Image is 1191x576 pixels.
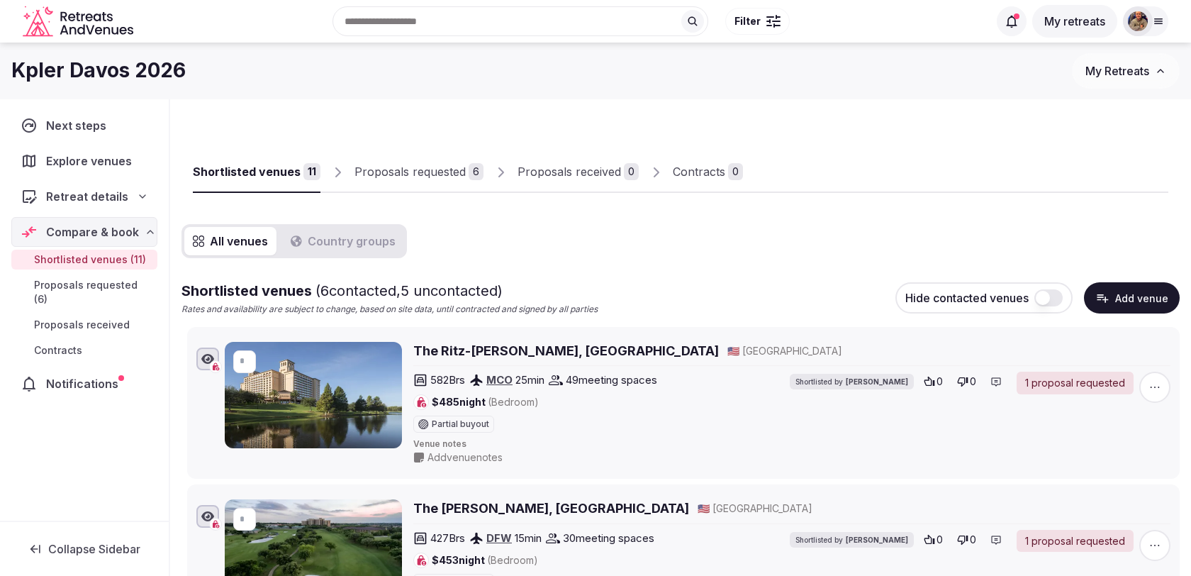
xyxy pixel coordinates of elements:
div: Proposals requested [354,163,466,180]
div: 0 [624,163,639,180]
span: [GEOGRAPHIC_DATA] [742,344,842,358]
a: Proposals requested6 [354,152,483,193]
a: DFW [486,531,512,545]
span: 49 meeting spaces [566,372,657,387]
svg: Retreats and Venues company logo [23,6,136,38]
div: Shortlisted by [790,532,914,548]
button: 🇺🇸 [727,344,739,358]
a: The Ritz-[PERSON_NAME], [GEOGRAPHIC_DATA] [413,342,719,360]
button: Collapse Sidebar [11,533,157,565]
span: 0 [936,375,943,389]
a: Notifications [11,369,157,399]
a: My retreats [1032,14,1117,28]
span: [GEOGRAPHIC_DATA] [712,502,812,516]
a: MCO [486,373,513,387]
a: Shortlisted venues (11) [11,250,157,270]
button: Add venue [1084,282,1180,314]
a: The [PERSON_NAME], [GEOGRAPHIC_DATA] [413,499,689,517]
span: 🇺🇸 [698,502,710,514]
span: Retreat details [46,188,128,205]
div: Proposals received [518,163,621,180]
span: 582 Brs [430,372,465,387]
a: Next steps [11,111,157,140]
span: (Bedroom) [488,396,539,408]
div: Contracts [673,163,725,180]
span: 25 min [515,372,544,387]
span: 427 Brs [430,531,465,545]
span: 0 [970,533,976,547]
a: Visit the homepage [23,6,136,38]
img: julen [1128,11,1148,31]
a: Proposals received [11,315,157,335]
span: Compare & book [46,223,139,240]
a: 1 proposal requested [1017,530,1134,553]
div: Shortlisted by [790,374,914,389]
button: Filter [725,8,790,35]
span: My Retreats [1085,64,1149,78]
span: Add venue notes [427,450,503,465]
div: 6 [469,163,483,180]
button: 🇺🇸 [698,502,710,516]
span: $485 night [432,395,539,409]
span: 30 meeting spaces [563,531,654,545]
a: Contracts0 [673,152,743,193]
span: Shortlisted venues (11) [34,253,146,267]
span: Explore venues [46,153,138,170]
span: Shortlisted venues [181,282,503,299]
button: My retreats [1032,5,1117,38]
span: Proposals requested (6) [34,278,152,306]
span: 0 [970,375,976,389]
a: Proposals received0 [518,152,639,193]
span: ( 6 contacted, 5 uncontacted) [315,282,503,299]
span: Collapse Sidebar [48,542,140,556]
a: Shortlisted venues11 [193,152,320,193]
h1: Kpler Davos 2026 [11,57,186,84]
span: Filter [734,14,761,28]
button: 0 [919,372,947,392]
div: 0 [728,163,743,180]
span: Notifications [46,375,124,392]
button: 0 [919,530,947,550]
span: $453 night [432,553,538,567]
span: Next steps [46,117,112,134]
button: All venues [184,227,276,255]
button: My Retreats [1072,53,1180,89]
span: Venue notes [413,438,1170,450]
span: 15 min [515,531,542,545]
span: [PERSON_NAME] [846,377,908,387]
img: The Ritz-Carlton Orlando, Grande Lakes [225,342,402,448]
p: Rates and availability are subject to change, based on site data, until contracted and signed by ... [181,304,598,316]
a: Proposals requested (6) [11,275,157,309]
a: Explore venues [11,146,157,176]
a: Contracts [11,340,157,360]
button: 0 [953,530,980,550]
span: 0 [936,533,943,547]
a: 1 proposal requested [1017,372,1134,394]
span: [PERSON_NAME] [846,535,908,545]
span: Proposals received [34,318,130,332]
span: Partial buyout [432,420,489,428]
div: Shortlisted venues [193,163,301,180]
span: 🇺🇸 [727,345,739,357]
button: Country groups [282,227,404,255]
span: Contracts [34,343,82,358]
span: (Bedroom) [487,554,538,566]
div: 11 [303,163,320,180]
button: 0 [953,372,980,392]
span: Hide contacted venues [905,291,1029,305]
